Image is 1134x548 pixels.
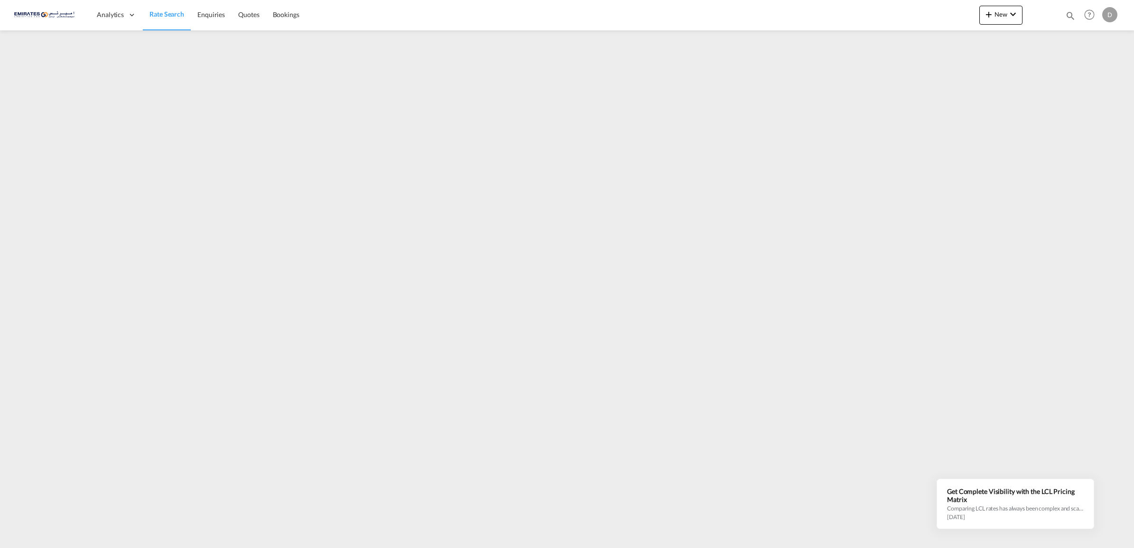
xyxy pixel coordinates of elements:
span: Analytics [97,10,124,19]
div: icon-magnify [1065,10,1076,25]
span: Enquiries [197,10,225,19]
div: D [1102,7,1117,22]
span: Bookings [273,10,299,19]
img: c67187802a5a11ec94275b5db69a26e6.png [14,4,78,26]
span: Help [1081,7,1097,23]
span: New [983,10,1019,18]
md-icon: icon-chevron-down [1007,9,1019,20]
md-icon: icon-plus 400-fg [983,9,995,20]
md-icon: icon-magnify [1065,10,1076,21]
span: Rate Search [149,10,184,18]
span: Quotes [238,10,259,19]
button: icon-plus 400-fgNewicon-chevron-down [979,6,1022,25]
div: Help [1081,7,1102,24]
